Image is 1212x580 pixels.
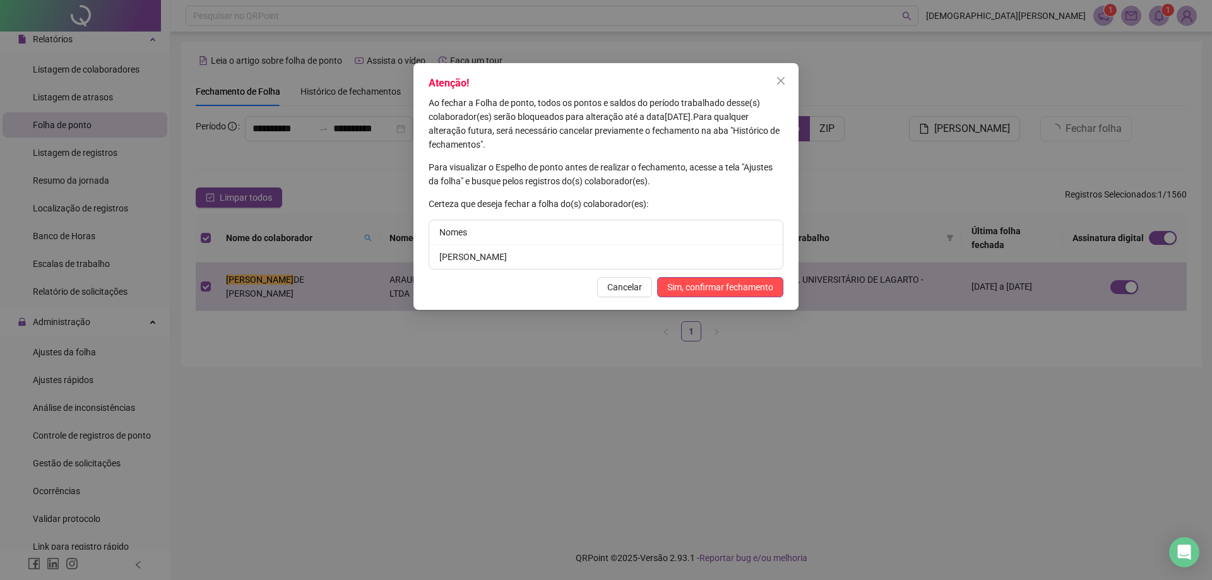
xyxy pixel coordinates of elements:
[429,96,783,151] p: [DATE] .
[439,227,467,237] span: Nomes
[429,112,780,150] span: Para qualquer alteração futura, será necessário cancelar previamente o fechamento na aba "Históri...
[776,76,786,86] span: close
[429,98,760,122] span: Ao fechar a Folha de ponto, todos os pontos e saldos do período trabalhado desse(s) colaborador(e...
[607,280,642,294] span: Cancelar
[667,280,773,294] span: Sim, confirmar fechamento
[1169,537,1199,567] div: Open Intercom Messenger
[429,245,783,269] li: [PERSON_NAME]
[771,71,791,91] button: Close
[429,162,773,186] span: Para visualizar o Espelho de ponto antes de realizar o fechamento, acesse a tela "Ajustes da folh...
[597,277,652,297] button: Cancelar
[429,199,648,209] span: Certeza que deseja fechar a folha do(s) colaborador(es):
[657,277,783,297] button: Sim, confirmar fechamento
[429,77,469,89] span: Atenção!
